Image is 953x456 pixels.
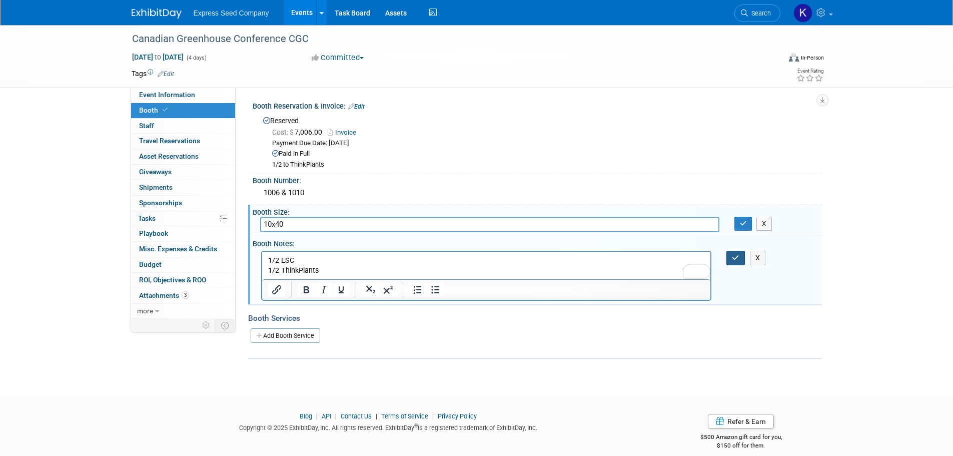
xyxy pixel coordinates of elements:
[328,129,361,136] a: Invoice
[139,260,162,268] span: Budget
[139,122,154,130] span: Staff
[438,412,477,420] a: Privacy Policy
[427,283,444,297] button: Bullet list
[272,128,295,136] span: Cost: $
[182,291,189,299] span: 3
[139,291,189,299] span: Attachments
[314,412,320,420] span: |
[414,423,418,428] sup: ®
[750,251,766,265] button: X
[194,9,269,17] span: Express Seed Company
[381,412,428,420] a: Terms of Service
[341,412,372,420] a: Contact Us
[137,307,153,315] span: more
[272,149,814,159] div: Paid in Full
[260,113,814,170] div: Reserved
[333,283,350,297] button: Underline
[129,30,765,48] div: Canadian Greenhouse Conference CGC
[132,53,184,62] span: [DATE] [DATE]
[139,276,206,284] span: ROI, Objectives & ROO
[131,196,235,211] a: Sponsorships
[315,283,332,297] button: Italic
[272,139,814,148] div: Payment Due Date: [DATE]
[131,165,235,180] a: Giveaways
[163,107,168,113] i: Booth reservation complete
[139,229,168,237] span: Playbook
[348,103,365,110] a: Edit
[131,211,235,226] a: Tasks
[298,283,315,297] button: Bold
[721,52,824,67] div: Event Format
[409,283,426,297] button: Numbered list
[139,183,173,191] span: Shipments
[132,421,646,432] div: Copyright © 2025 ExhibitDay, Inc. All rights reserved. ExhibitDay is a registered trademark of Ex...
[153,53,163,61] span: to
[138,214,156,222] span: Tasks
[131,242,235,257] a: Misc. Expenses & Credits
[734,5,780,22] a: Search
[158,71,174,78] a: Edit
[248,313,822,324] div: Booth Services
[139,168,172,176] span: Giveaways
[300,412,312,420] a: Blog
[139,152,199,160] span: Asset Reservations
[253,99,822,112] div: Booth Reservation & Invoice:
[660,441,822,450] div: $150 off for them.
[139,245,217,253] span: Misc. Expenses & Credits
[215,319,235,332] td: Toggle Event Tabs
[373,412,380,420] span: |
[756,217,772,231] button: X
[186,55,207,61] span: (4 days)
[260,185,814,201] div: 1006 & 1010
[708,414,774,429] a: Refer & Earn
[139,137,200,145] span: Travel Reservations
[322,412,331,420] a: API
[796,69,823,74] div: Event Rating
[131,304,235,319] a: more
[430,412,436,420] span: |
[308,53,368,63] button: Committed
[131,119,235,134] a: Staff
[251,328,320,343] a: Add Booth Service
[800,54,824,62] div: In-Person
[253,173,822,186] div: Booth Number:
[139,106,170,114] span: Booth
[132,69,174,79] td: Tags
[132,9,182,19] img: ExhibitDay
[131,273,235,288] a: ROI, Objectives & ROO
[131,134,235,149] a: Travel Reservations
[748,10,771,17] span: Search
[131,88,235,103] a: Event Information
[268,283,285,297] button: Insert/edit link
[198,319,215,332] td: Personalize Event Tab Strip
[131,149,235,164] a: Asset Reservations
[131,226,235,241] a: Playbook
[262,252,711,279] iframe: Rich Text Area
[362,283,379,297] button: Subscript
[131,257,235,272] a: Budget
[253,205,822,217] div: Booth Size:
[660,426,822,449] div: $500 Amazon gift card for you,
[131,180,235,195] a: Shipments
[253,236,822,249] div: Booth Notes:
[272,161,814,169] div: 1/2 to ThinkPlants
[333,412,339,420] span: |
[272,128,326,136] span: 7,006.00
[793,4,812,23] img: Kris Rittenour
[131,288,235,303] a: Attachments3
[131,103,235,118] a: Booth
[789,54,799,62] img: Format-Inperson.png
[139,91,195,99] span: Event Information
[139,199,182,207] span: Sponsorships
[380,283,397,297] button: Superscript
